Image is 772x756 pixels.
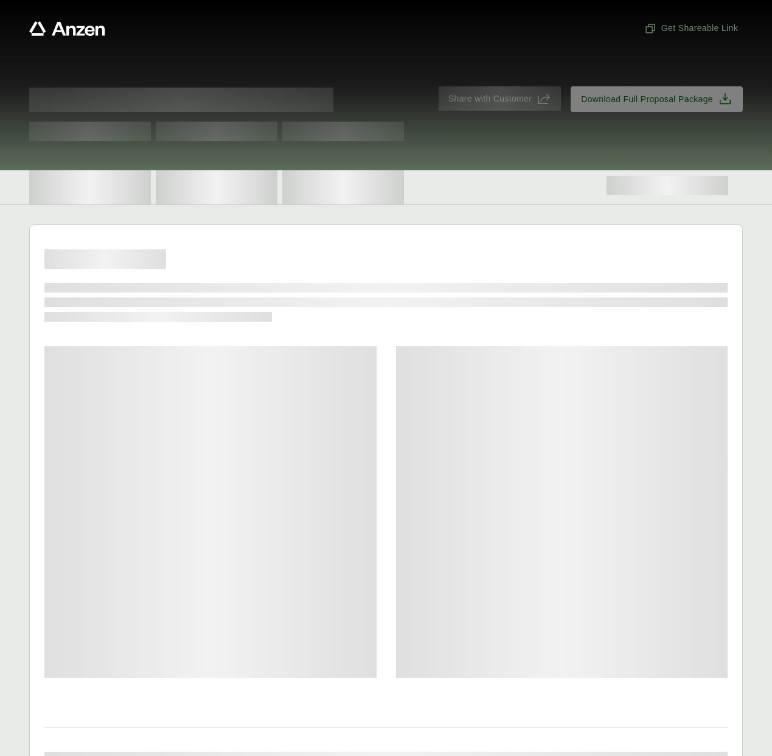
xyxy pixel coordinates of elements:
[29,21,105,36] a: Anzen website
[156,122,277,141] span: Test
[282,122,404,141] span: Test
[639,17,743,40] button: Get Shareable Link
[29,122,151,141] span: Test
[644,22,738,35] span: Get Shareable Link
[29,88,333,112] span: Proposal for
[448,92,532,105] span: Share with Customer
